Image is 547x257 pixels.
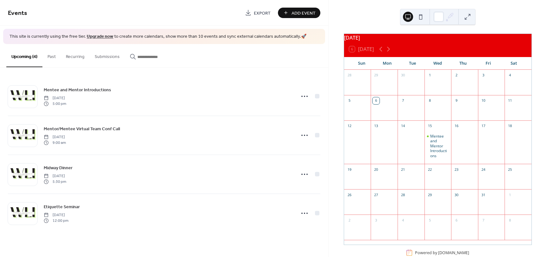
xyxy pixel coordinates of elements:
div: Tue [400,57,425,70]
div: 31 [480,191,487,198]
span: Add Event [292,10,316,16]
span: [DATE] [44,173,66,179]
div: 7 [480,217,487,224]
div: 29 [426,191,433,198]
button: Upcoming (4) [6,44,42,67]
a: Mentee and Mentor Introductions [44,86,111,93]
div: 28 [399,191,406,198]
div: 13 [373,123,380,130]
span: [DATE] [44,212,68,218]
span: This site is currently using the free tier. to create more calendars, show more than 10 events an... [9,34,306,40]
div: 6 [373,97,380,104]
div: Mon [374,57,400,70]
div: 8 [426,97,433,104]
div: 18 [506,123,513,130]
div: 10 [480,97,487,104]
a: Etiquette Seminar [44,203,80,210]
div: Thu [450,57,476,70]
div: 2 [346,217,353,224]
span: [DATE] [44,134,66,140]
div: Sun [349,57,374,70]
span: 9:00 am [44,140,66,146]
div: 24 [480,166,487,173]
div: 2 [453,72,460,79]
div: Wed [425,57,450,70]
div: 7 [399,97,406,104]
div: 20 [373,166,380,173]
div: 27 [373,191,380,198]
div: 9 [453,97,460,104]
div: 5 [346,97,353,104]
div: 5 [426,217,433,224]
button: Recurring [61,44,90,67]
a: Mentor/Mentee Virtual Team Conf Call [44,125,120,132]
div: Mentee and Mentor Introductions [424,134,451,158]
div: 1 [426,72,433,79]
div: 16 [453,123,460,130]
button: Add Event [278,8,320,18]
div: 21 [399,166,406,173]
div: 19 [346,166,353,173]
div: 14 [399,123,406,130]
div: 22 [426,166,433,173]
span: 5:30 pm [44,179,66,185]
div: 6 [453,217,460,224]
span: 12:00 pm [44,218,68,224]
span: Events [8,7,27,19]
div: 23 [453,166,460,173]
div: 8 [506,217,513,224]
div: 26 [346,191,353,198]
div: 4 [506,72,513,79]
div: 25 [506,166,513,173]
div: 3 [373,217,380,224]
div: 15 [426,123,433,130]
div: 3 [480,72,487,79]
div: Powered by [415,250,469,255]
span: 5:00 pm [44,101,66,107]
a: [DOMAIN_NAME] [438,250,469,255]
div: 30 [453,191,460,198]
button: Past [42,44,61,67]
div: 29 [373,72,380,79]
div: Sat [501,57,526,70]
button: Submissions [90,44,125,67]
div: 11 [506,97,513,104]
div: 4 [399,217,406,224]
div: 1 [506,191,513,198]
div: 30 [399,72,406,79]
div: [DATE] [344,34,531,42]
a: Export [240,8,275,18]
a: Upgrade now [87,32,113,41]
div: 12 [346,123,353,130]
div: Fri [476,57,501,70]
div: Mentee and Mentor Introductions [430,134,449,158]
span: [DATE] [44,95,66,101]
a: Midway Dinner [44,164,72,171]
div: 17 [480,123,487,130]
div: 28 [346,72,353,79]
span: Export [254,10,271,16]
